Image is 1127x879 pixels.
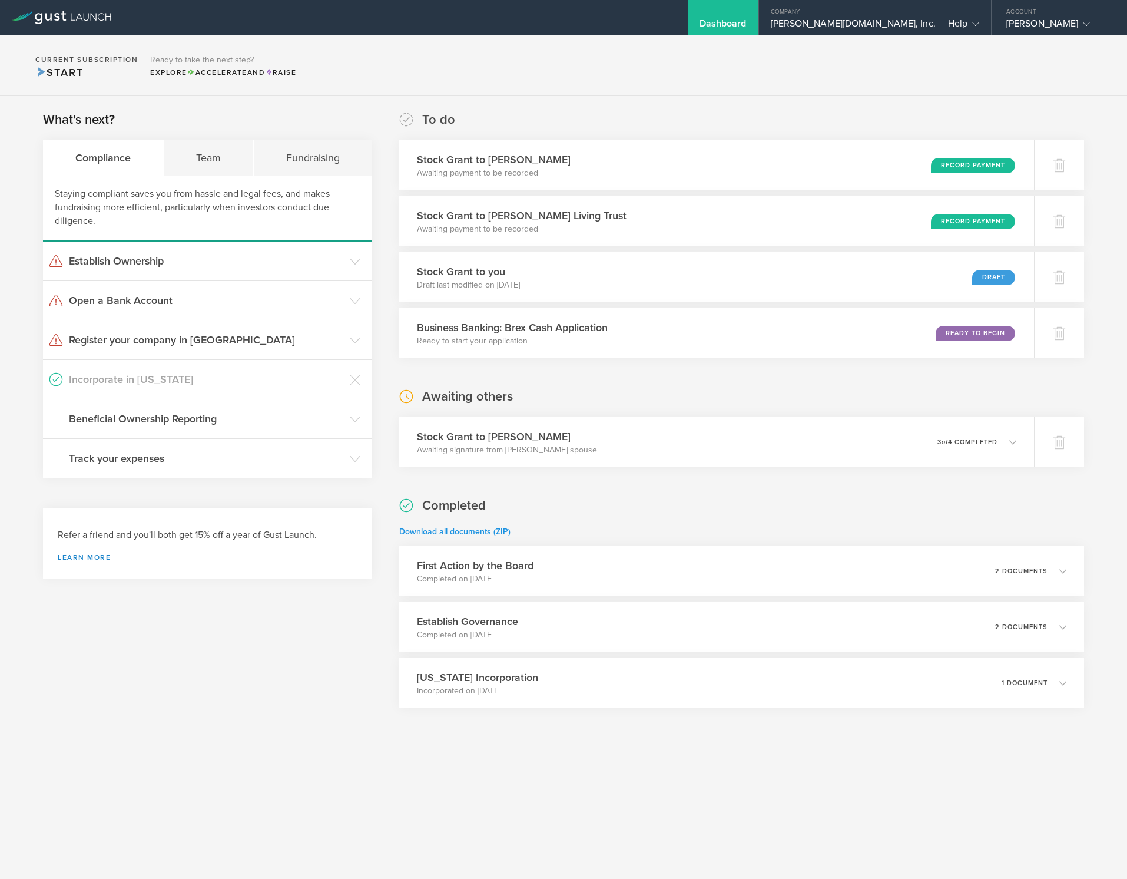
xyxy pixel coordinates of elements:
span: Start [35,66,83,79]
div: Explore [150,67,296,78]
h3: Open a Bank Account [69,293,344,308]
p: 2 documents [995,568,1048,574]
p: Awaiting payment to be recorded [417,223,627,235]
span: Raise [265,68,296,77]
div: Help [948,18,979,35]
h3: Stock Grant to [PERSON_NAME] [417,429,597,444]
p: 1 document [1002,680,1048,686]
div: [PERSON_NAME][DOMAIN_NAME], Inc. [771,18,924,35]
h3: Ready to take the next step? [150,56,296,64]
h2: Completed [422,497,486,514]
p: 2 documents [995,624,1048,630]
div: Business Banking: Brex Cash ApplicationReady to start your applicationReady to Begin [399,308,1034,358]
p: Awaiting payment to be recorded [417,167,571,179]
div: Draft [972,270,1015,285]
p: Incorporated on [DATE] [417,685,538,697]
h3: [US_STATE] Incorporation [417,670,538,685]
h3: Incorporate in [US_STATE] [69,372,344,387]
h3: Establish Governance [417,614,518,629]
span: and [187,68,266,77]
div: Dashboard [700,18,747,35]
h2: Current Subscription [35,56,138,63]
h2: What's next? [43,111,115,128]
p: Draft last modified on [DATE] [417,279,520,291]
p: 3 4 completed [937,439,997,445]
h2: Awaiting others [422,388,513,405]
h3: Business Banking: Brex Cash Application [417,320,608,335]
p: Ready to start your application [417,335,608,347]
h3: Beneficial Ownership Reporting [69,411,344,427]
div: Stock Grant to [PERSON_NAME]Awaiting payment to be recordedRecord Payment [399,140,1034,190]
h3: Track your expenses [69,451,344,466]
div: Staying compliant saves you from hassle and legal fees, and makes fundraising more efficient, par... [43,176,372,242]
div: Stock Grant to youDraft last modified on [DATE]Draft [399,252,1034,302]
h2: To do [422,111,455,128]
div: [PERSON_NAME] [1006,18,1106,35]
div: Fundraising [254,140,372,176]
div: Compliance [43,140,164,176]
p: Awaiting signature from [PERSON_NAME] spouse [417,444,597,456]
div: Record Payment [931,158,1015,173]
span: Accelerate [187,68,247,77]
em: of [942,438,948,446]
p: Completed on [DATE] [417,573,533,585]
div: Ready to take the next step?ExploreAccelerateandRaise [144,47,302,84]
iframe: Chat Widget [1068,822,1127,879]
div: Record Payment [931,214,1015,229]
div: Ready to Begin [936,326,1015,341]
h3: Refer a friend and you'll both get 15% off a year of Gust Launch. [58,528,357,542]
a: Download all documents (ZIP) [399,527,511,537]
h3: First Action by the Board [417,558,533,573]
h3: Stock Grant to you [417,264,520,279]
div: Team [164,140,254,176]
h3: Stock Grant to [PERSON_NAME] Living Trust [417,208,627,223]
a: Learn more [58,554,357,561]
h3: Establish Ownership [69,253,344,269]
p: Completed on [DATE] [417,629,518,641]
h3: Stock Grant to [PERSON_NAME] [417,152,571,167]
h3: Register your company in [GEOGRAPHIC_DATA] [69,332,344,348]
div: Stock Grant to [PERSON_NAME] Living TrustAwaiting payment to be recordedRecord Payment [399,196,1034,246]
